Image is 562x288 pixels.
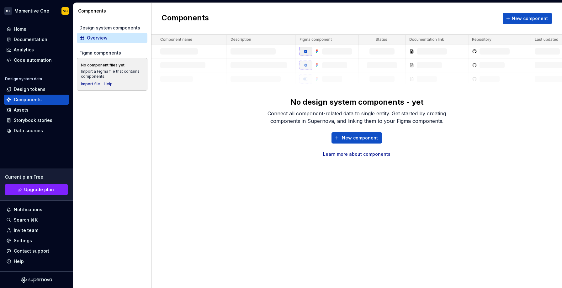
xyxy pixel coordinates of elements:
[14,107,29,113] div: Assets
[4,55,69,65] a: Code automation
[77,33,147,43] a: Overview
[4,126,69,136] a: Data sources
[342,135,378,141] span: New component
[4,215,69,225] button: Search ⌘K
[14,26,26,32] div: Home
[4,84,69,94] a: Design tokens
[14,128,43,134] div: Data sources
[14,57,52,63] div: Code automation
[79,25,145,31] div: Design system components
[63,8,68,13] div: VG
[4,256,69,266] button: Help
[78,8,149,14] div: Components
[14,8,49,14] div: Momentive One
[323,151,390,157] a: Learn more about components
[4,205,69,215] button: Notifications
[5,76,42,81] div: Design system data
[14,36,47,43] div: Documentation
[4,115,69,125] a: Storybook stories
[503,13,552,24] button: New component
[81,69,143,79] div: Import a Figma file that contains components.
[5,174,68,180] div: Current plan : Free
[290,97,423,107] div: No design system components - yet
[5,184,68,195] button: Upgrade plan
[162,13,209,24] h2: Components
[14,117,52,123] div: Storybook stories
[4,246,69,256] button: Contact support
[14,238,32,244] div: Settings
[14,248,49,254] div: Contact support
[4,236,69,246] a: Settings
[14,97,42,103] div: Components
[512,15,548,22] span: New component
[81,81,100,86] button: Import file
[21,277,52,283] svg: Supernova Logo
[4,225,69,235] a: Invite team
[4,105,69,115] a: Assets
[24,186,54,193] span: Upgrade plan
[4,7,12,15] div: MS
[14,217,38,223] div: Search ⌘K
[14,258,24,264] div: Help
[87,35,145,41] div: Overview
[14,86,45,92] div: Design tokens
[14,227,38,233] div: Invite team
[4,95,69,105] a: Components
[257,110,457,125] div: Connect all component-related data to single entity. Get started by creating components in Supern...
[14,47,34,53] div: Analytics
[1,4,72,18] button: MSMomentive OneVG
[4,45,69,55] a: Analytics
[79,50,145,56] div: Figma components
[104,81,113,86] a: Help
[4,24,69,34] a: Home
[331,132,382,144] button: New component
[81,63,125,68] div: No component files yet
[14,207,42,213] div: Notifications
[4,34,69,45] a: Documentation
